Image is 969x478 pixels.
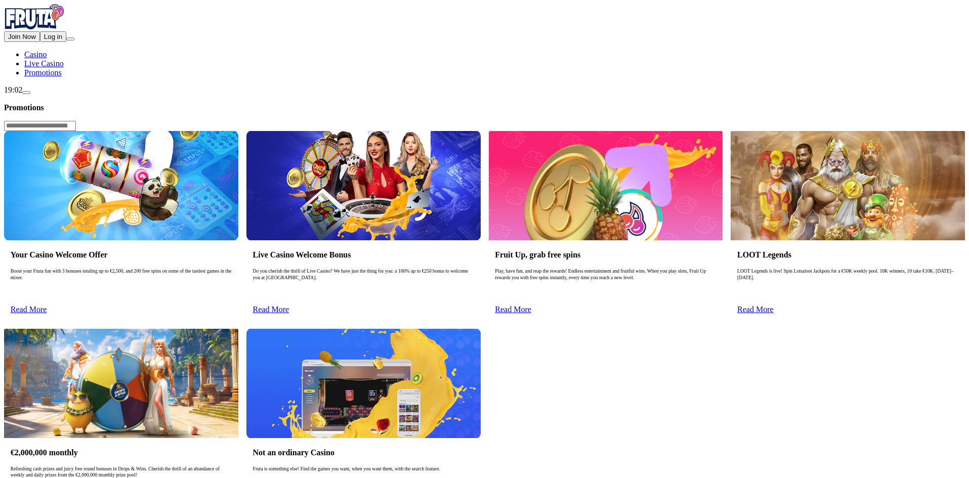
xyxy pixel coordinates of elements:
p: Do you cherish the thrill of Live Casino? We have just the thing for you: a 100% up to €250 bonus... [253,268,474,300]
button: Log in [40,31,66,42]
a: Fruta [4,22,65,31]
a: Read More [737,305,774,314]
img: Not an ordinary Casino [246,329,481,438]
p: Boost your Fruta fun with 3 bonuses totaling up to €2,500, and 200 free spins on some of the tast... [11,268,232,300]
button: live-chat [22,91,30,94]
h3: Your Casino Welcome Offer [11,250,232,259]
input: Search [4,121,76,131]
h3: Not an ordinary Casino [253,448,474,457]
h3: Live Casino Welcome Bonus [253,250,474,259]
img: Live Casino Welcome Bonus [246,131,481,240]
nav: Main menu [4,50,965,77]
span: Join Now [8,33,36,40]
img: Fruit Up, grab free spins [489,131,723,240]
span: Log in [44,33,62,40]
a: Read More [253,305,289,314]
img: Your Casino Welcome Offer [4,131,238,240]
img: €2,000,000 monthly [4,329,238,438]
button: Join Now [4,31,40,42]
p: Play, have fun, and reap the rewards! Endless entertainment and fruitful wins. When you play slot... [495,268,716,300]
span: 19:02 [4,85,22,94]
a: Promotions [24,68,62,77]
button: menu [66,37,74,40]
h3: €2,000,000 monthly [11,448,232,457]
a: Live Casino [24,59,64,68]
h3: Promotions [4,103,965,112]
a: Read More [495,305,531,314]
nav: Primary [4,4,965,77]
a: Read More [11,305,47,314]
a: Casino [24,50,47,59]
h3: Fruit Up, grab free spins [495,250,716,259]
h3: LOOT Legends [737,250,958,259]
img: Fruta [4,4,65,29]
img: LOOT Legends [731,131,965,240]
p: LOOT Legends is live! Spin Lotsaloot Jackpots for a €50K weekly pool. 10K winners, 10 take €10K. ... [737,268,958,300]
